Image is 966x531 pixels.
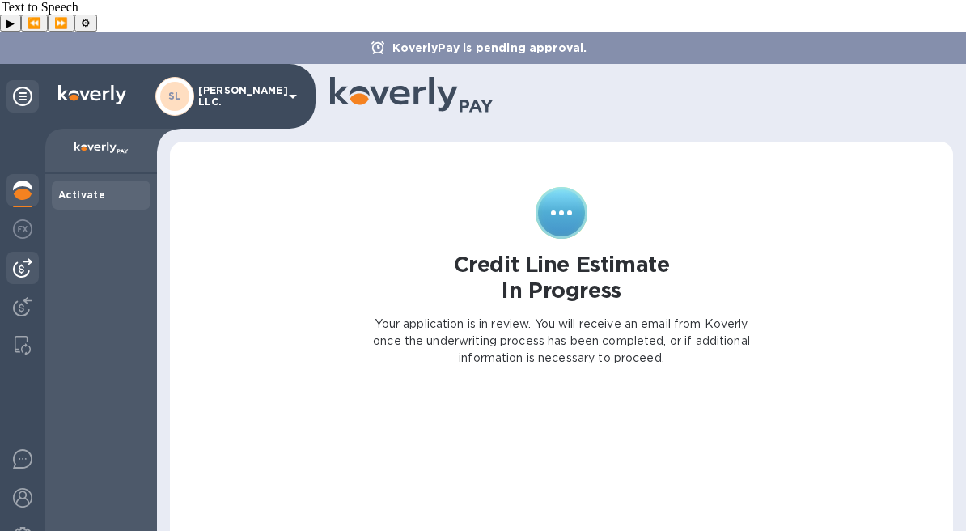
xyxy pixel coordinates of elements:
p: Your application is in review. You will receive an email from Koverly once the underwriting proce... [371,316,752,367]
button: Forward [48,15,74,32]
p: [PERSON_NAME] LLC. [198,85,279,108]
img: Foreign exchange [13,219,32,239]
div: Unpin categories [6,80,39,113]
h1: Credit Line Estimate In Progress [454,252,670,303]
img: Logo [58,85,126,104]
p: KoverlyPay is pending approval. [384,40,595,56]
b: SL [168,90,182,102]
button: Previous [21,15,48,32]
button: Settings [74,15,97,32]
b: Activate [58,189,105,201]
